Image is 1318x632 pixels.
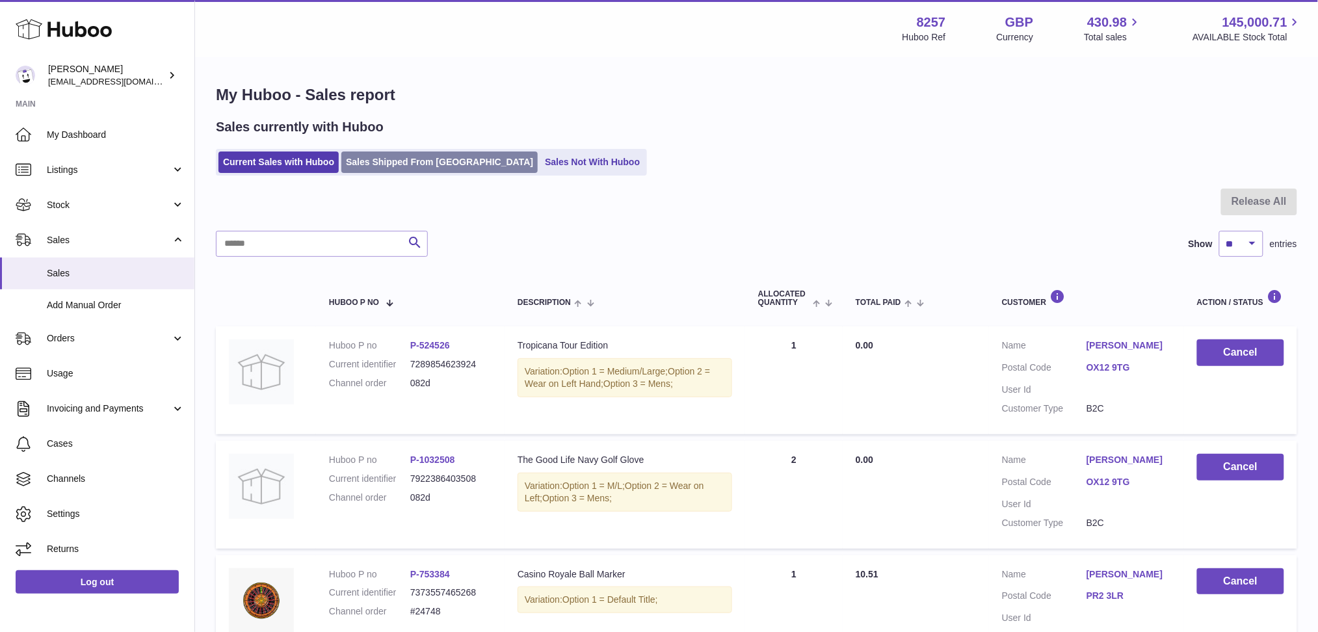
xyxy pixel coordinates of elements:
dt: Name [1002,568,1087,584]
button: Cancel [1197,454,1284,481]
span: Orders [47,332,171,345]
dd: 082d [410,492,492,504]
dt: Channel order [329,377,410,389]
span: 0.00 [856,454,873,465]
span: Option 3 = Mens; [542,493,612,503]
span: Huboo P no [329,298,379,307]
a: PR2 3LR [1087,590,1171,602]
dd: 7922386403508 [410,473,492,485]
span: 0.00 [856,340,873,350]
a: Sales Not With Huboo [540,151,644,173]
div: Tropicana Tour Edition [518,339,732,352]
a: OX12 9TG [1087,476,1171,488]
td: 2 [745,441,843,549]
a: 145,000.71 AVAILABLE Stock Total [1193,14,1302,44]
span: Returns [47,543,185,555]
span: Stock [47,199,171,211]
dt: User Id [1002,498,1087,510]
a: Sales Shipped From [GEOGRAPHIC_DATA] [341,151,538,173]
div: Currency [997,31,1034,44]
span: Sales [47,234,171,246]
span: Usage [47,367,185,380]
dd: 082d [410,377,492,389]
a: OX12 9TG [1087,362,1171,374]
div: Variation: [518,473,732,512]
div: Variation: [518,586,732,613]
span: Add Manual Order [47,299,185,311]
span: Sales [47,267,185,280]
dt: Current identifier [329,586,410,599]
dt: Postal Code [1002,362,1087,377]
div: The Good Life Navy Golf Glove [518,454,732,466]
span: [EMAIL_ADDRESS][DOMAIN_NAME] [48,76,191,86]
a: Current Sales with Huboo [218,151,339,173]
dd: 7373557465268 [410,586,492,599]
dt: Current identifier [329,473,410,485]
label: Show [1189,238,1213,250]
span: 430.98 [1087,14,1127,31]
strong: 8257 [917,14,946,31]
h1: My Huboo - Sales report [216,85,1297,105]
div: Variation: [518,358,732,397]
dd: B2C [1087,517,1171,529]
span: My Dashboard [47,129,185,141]
a: [PERSON_NAME] [1087,454,1171,466]
span: AVAILABLE Stock Total [1193,31,1302,44]
h2: Sales currently with Huboo [216,118,384,136]
span: Invoicing and Payments [47,402,171,415]
dt: Customer Type [1002,402,1087,415]
dt: Channel order [329,605,410,618]
div: Huboo Ref [903,31,946,44]
dd: 7289854623924 [410,358,492,371]
dt: Name [1002,454,1087,469]
dt: User Id [1002,612,1087,624]
dt: Huboo P no [329,454,410,466]
div: Action / Status [1197,289,1284,307]
a: P-524526 [410,340,450,350]
img: no-photo.jpg [229,454,294,519]
dt: Postal Code [1002,590,1087,605]
dt: Current identifier [329,358,410,371]
span: Cases [47,438,185,450]
span: Channels [47,473,185,485]
dd: #24748 [410,605,492,618]
div: Customer [1002,289,1171,307]
span: Total paid [856,298,901,307]
button: Cancel [1197,339,1284,366]
dt: User Id [1002,384,1087,396]
dt: Huboo P no [329,568,410,581]
span: Total sales [1084,31,1142,44]
div: [PERSON_NAME] [48,63,165,88]
dt: Postal Code [1002,476,1087,492]
dt: Huboo P no [329,339,410,352]
a: Log out [16,570,179,594]
button: Cancel [1197,568,1284,595]
span: Option 1 = Default Title; [562,594,658,605]
img: no-photo.jpg [229,339,294,404]
strong: GBP [1005,14,1033,31]
dt: Channel order [329,492,410,504]
td: 1 [745,326,843,434]
a: 430.98 Total sales [1084,14,1142,44]
a: P-1032508 [410,454,455,465]
span: 10.51 [856,569,878,579]
span: Settings [47,508,185,520]
dd: B2C [1087,402,1171,415]
a: P-753384 [410,569,450,579]
span: Option 3 = Mens; [603,378,673,389]
span: 145,000.71 [1222,14,1287,31]
a: [PERSON_NAME] [1087,339,1171,352]
a: [PERSON_NAME] [1087,568,1171,581]
span: entries [1270,238,1297,250]
img: don@skinsgolf.com [16,66,35,85]
span: Listings [47,164,171,176]
dt: Name [1002,339,1087,355]
span: ALLOCATED Quantity [758,290,810,307]
dt: Customer Type [1002,517,1087,529]
span: Description [518,298,571,307]
span: Option 1 = M/L; [562,481,625,491]
div: Casino Royale Ball Marker [518,568,732,581]
span: Option 1 = Medium/Large; [562,366,668,376]
span: Option 2 = Wear on Left; [525,481,704,503]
